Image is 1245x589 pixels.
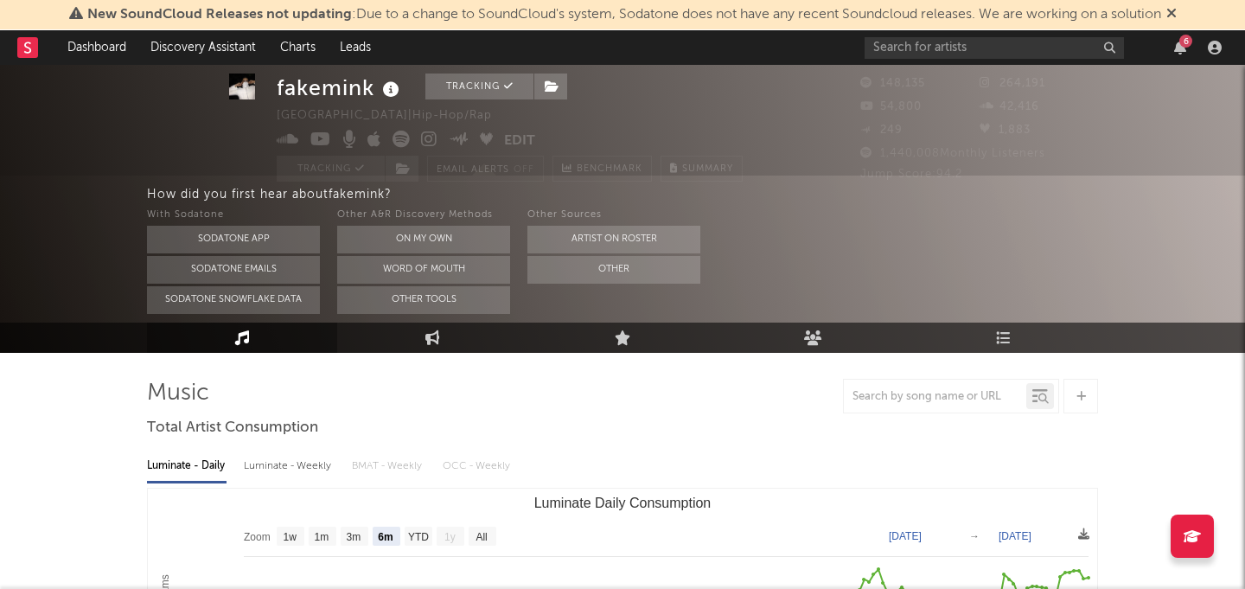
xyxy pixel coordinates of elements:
[337,286,510,314] button: Other Tools
[378,531,393,543] text: 6m
[980,125,1031,136] span: 1,883
[682,164,733,174] span: Summary
[244,531,271,543] text: Zoom
[504,131,535,152] button: Edit
[860,148,1045,159] span: 1,440,008 Monthly Listeners
[425,74,533,99] button: Tracking
[860,78,925,89] span: 148,135
[87,8,352,22] span: New SoundCloud Releases not updating
[476,531,487,543] text: All
[552,156,652,182] a: Benchmark
[860,169,962,180] span: Jump Score: 94.2
[55,30,138,65] a: Dashboard
[268,30,328,65] a: Charts
[87,8,1161,22] span: : Due to a change to SoundCloud's system, Sodatone does not have any recent Soundcloud releases. ...
[980,101,1039,112] span: 42,416
[244,451,335,481] div: Luminate - Weekly
[138,30,268,65] a: Discovery Assistant
[527,256,700,284] button: Other
[284,531,297,543] text: 1w
[277,106,512,126] div: [GEOGRAPHIC_DATA] | Hip-Hop/Rap
[969,530,980,542] text: →
[865,37,1124,59] input: Search for artists
[514,165,534,175] em: Off
[1174,41,1186,54] button: 6
[147,286,320,314] button: Sodatone Snowflake Data
[277,156,385,182] button: Tracking
[527,205,700,226] div: Other Sources
[315,531,329,543] text: 1m
[999,530,1031,542] text: [DATE]
[147,205,320,226] div: With Sodatone
[147,418,318,439] span: Total Artist Consumption
[1166,8,1177,22] span: Dismiss
[661,156,743,182] button: Summary
[860,101,922,112] span: 54,800
[147,184,1245,205] div: How did you first hear about fakemink ?
[147,451,227,481] div: Luminate - Daily
[277,74,404,102] div: fakemink
[147,256,320,284] button: Sodatone Emails
[337,256,510,284] button: Word Of Mouth
[527,226,700,253] button: Artist on Roster
[347,531,361,543] text: 3m
[534,496,712,510] text: Luminate Daily Consumption
[844,390,1026,404] input: Search by song name or URL
[577,159,642,180] span: Benchmark
[444,531,456,543] text: 1y
[860,125,903,136] span: 249
[1179,35,1192,48] div: 6
[889,530,922,542] text: [DATE]
[408,531,429,543] text: YTD
[328,30,383,65] a: Leads
[427,156,544,182] button: Email AlertsOff
[337,205,510,226] div: Other A&R Discovery Methods
[147,226,320,253] button: Sodatone App
[337,226,510,253] button: On My Own
[980,78,1045,89] span: 264,191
